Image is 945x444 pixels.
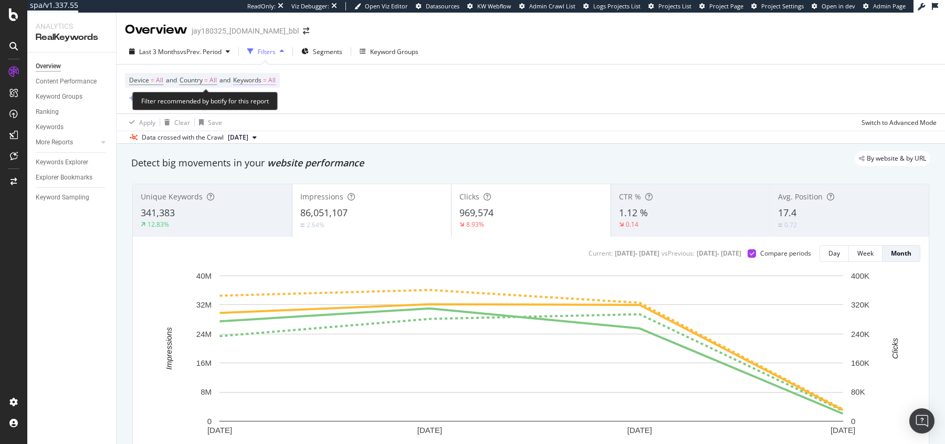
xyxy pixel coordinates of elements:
text: 40M [196,271,212,280]
span: CTR % [619,192,641,202]
a: More Reports [36,137,98,148]
span: Country [180,76,203,84]
span: All [156,73,163,88]
span: 341,383 [141,206,175,219]
div: ReadOnly: [247,2,276,10]
a: Keywords Explorer [36,157,109,168]
text: 8M [201,387,212,396]
span: Projects List [658,2,691,10]
a: Keyword Sampling [36,192,109,203]
button: Day [820,245,849,262]
span: Unique Keywords [141,192,203,202]
span: All [209,73,217,88]
div: 0.72 [784,220,797,229]
div: Clear [174,118,190,127]
div: Overview [125,21,187,39]
span: 1.12 % [619,206,648,219]
span: Segments [313,47,342,56]
span: = [263,76,267,84]
a: Keyword Groups [36,91,109,102]
div: Keywords [36,122,64,133]
text: 24M [196,330,212,339]
div: Analytics [36,21,108,31]
div: Overview [36,61,61,72]
div: Filters [258,47,276,56]
div: Save [208,118,222,127]
button: Keyword Groups [355,43,423,60]
div: legacy label [855,151,930,166]
text: 16M [196,358,212,367]
img: Equal [300,224,304,227]
button: [DATE] [224,131,261,144]
a: Explorer Bookmarks [36,172,109,183]
a: Admin Crawl List [519,2,575,10]
a: Admin Page [863,2,906,10]
text: 160K [851,358,869,367]
text: [DATE] [627,426,652,435]
span: Clicks [459,192,479,202]
span: Open in dev [822,2,855,10]
a: Logs Projects List [583,2,640,10]
div: Keyword Sampling [36,192,89,203]
span: Datasources [426,2,459,10]
a: KW Webflow [467,2,511,10]
div: Week [857,249,874,258]
text: 400K [851,271,869,280]
span: 17.4 [778,206,796,219]
button: Apply [125,114,155,131]
div: 12.83% [148,220,169,229]
button: Add Filter [125,92,167,105]
div: jay180325_[DOMAIN_NAME]_bbl [192,26,299,36]
text: [DATE] [831,426,855,435]
span: Avg. Position [778,192,823,202]
span: and [166,76,177,84]
span: = [151,76,154,84]
div: 2.64% [307,220,324,229]
div: Switch to Advanced Mode [862,118,937,127]
span: Last 3 Months [139,47,180,56]
text: Impressions [164,327,173,369]
div: [DATE] - [DATE] [697,249,741,258]
a: Datasources [416,2,459,10]
button: Switch to Advanced Mode [857,114,937,131]
span: 969,574 [459,206,493,219]
div: 0.14 [626,220,638,229]
div: Keywords Explorer [36,157,88,168]
a: Content Performance [36,76,109,87]
div: Day [828,249,840,258]
div: More Reports [36,137,73,148]
div: Explorer Bookmarks [36,172,92,183]
div: Keyword Groups [36,91,82,102]
a: Projects List [648,2,691,10]
button: Filters [243,43,288,60]
span: vs Prev. Period [180,47,222,56]
button: Last 3 MonthsvsPrev. Period [125,43,234,60]
div: Apply [139,118,155,127]
button: Save [195,114,222,131]
text: [DATE] [417,426,442,435]
a: Project Settings [751,2,804,10]
div: Keyword Groups [370,47,418,56]
text: 80K [851,387,865,396]
a: Ranking [36,107,109,118]
div: Viz Debugger: [291,2,329,10]
div: Data crossed with the Crawl [142,133,224,142]
a: Project Page [699,2,743,10]
span: Device [129,76,149,84]
button: Segments [297,43,346,60]
text: Clicks [890,337,899,358]
button: Month [883,245,920,262]
div: Compare periods [760,249,811,258]
div: Month [891,249,911,258]
div: Open Intercom Messenger [909,408,934,434]
text: 32M [196,300,212,309]
div: Content Performance [36,76,97,87]
span: Impressions [300,192,343,202]
div: [DATE] - [DATE] [615,249,659,258]
span: 2025 Jul. 18th [228,133,248,142]
text: 320K [851,300,869,309]
span: All [268,73,276,88]
button: Clear [160,114,190,131]
span: Admin Page [873,2,906,10]
span: Open Viz Editor [365,2,408,10]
